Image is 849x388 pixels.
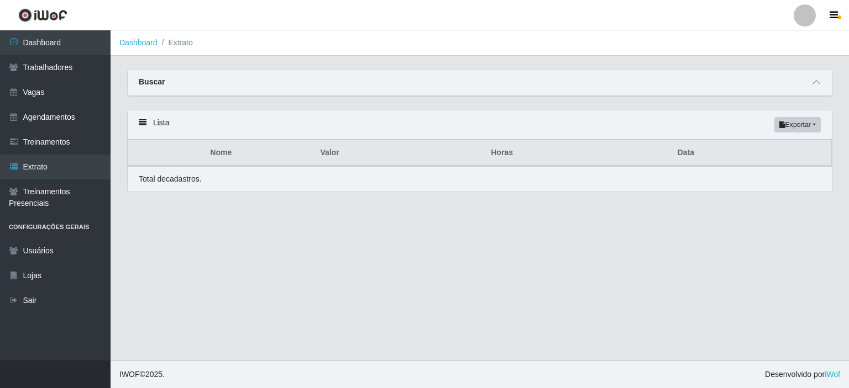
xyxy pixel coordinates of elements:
p: Total de cadastros. [139,173,202,185]
th: Valor [314,140,485,166]
li: Extrato [158,37,193,49]
strong: Buscar [139,77,165,86]
span: IWOF [119,370,140,379]
div: Lista [128,110,832,140]
th: Data [671,140,832,166]
a: iWof [825,370,840,379]
th: Horas [484,140,671,166]
span: © 2025 . [119,369,165,380]
span: Desenvolvido por [765,369,840,380]
a: Dashboard [119,38,158,47]
button: Exportar [774,117,821,132]
th: Nome [128,140,314,166]
img: CoreUI Logo [18,8,67,22]
nav: breadcrumb [111,30,849,56]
